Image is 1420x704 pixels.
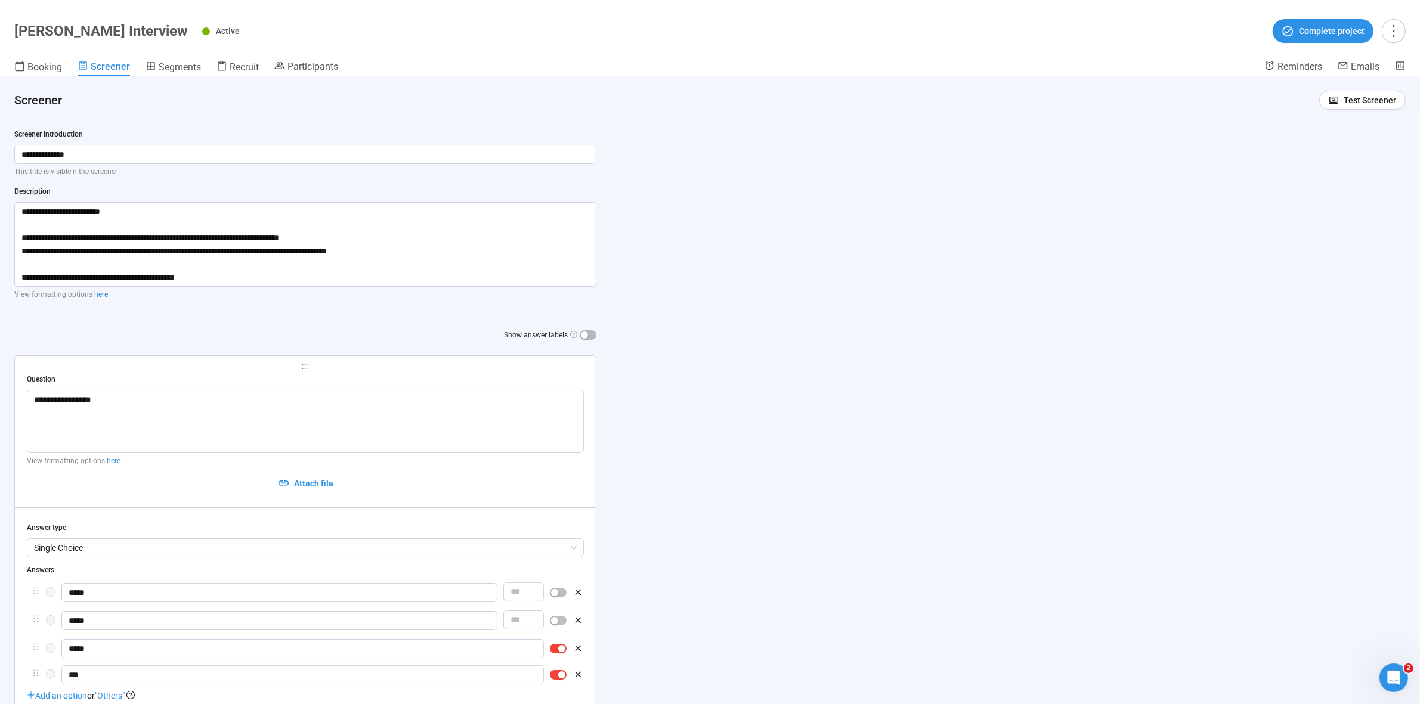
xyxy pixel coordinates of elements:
button: more [1382,19,1406,43]
p: View formatting options [14,289,596,300]
a: Screener [78,60,130,76]
button: Show answer labels [580,330,596,340]
span: Emails [1351,61,1379,72]
span: holder [32,669,40,677]
span: Complete project [1299,24,1365,38]
span: Reminders [1277,61,1322,72]
span: 2 [1404,663,1413,673]
p: View formatting options . [27,455,584,467]
span: "Others" [95,691,125,700]
div: holder [27,639,584,658]
a: Segments [146,60,201,76]
span: question-circle [570,331,577,338]
div: holder [27,583,584,604]
h1: [PERSON_NAME] Interview [14,23,188,39]
button: Test Screener [1319,91,1406,110]
div: holder [27,665,584,684]
div: holder [27,611,584,632]
span: Single Choice [34,539,577,557]
a: Participants [274,60,338,75]
span: plus [27,691,35,699]
button: Complete project [1273,19,1373,43]
button: Attach file [27,474,584,493]
div: Answers [27,565,584,576]
div: Description [14,186,596,197]
p: This title is visible in the screener [14,166,596,178]
span: Attach file [295,477,334,490]
span: Screener [91,61,130,72]
a: Reminders [1264,60,1322,75]
span: Add an option [27,691,87,700]
div: Question [27,374,584,385]
label: Show answer labels [504,330,596,341]
a: Emails [1338,60,1379,75]
span: question-circle [126,691,135,699]
div: Answer type [27,522,584,534]
a: Booking [14,60,62,76]
a: here [94,290,108,299]
span: Booking [27,61,62,73]
span: holder [32,587,40,595]
span: holder [32,643,40,651]
span: more [1385,23,1402,39]
span: holder [32,615,40,623]
a: here [107,457,120,465]
iframe: Intercom live chat [1379,663,1408,692]
span: Recruit [230,61,259,73]
span: Segments [159,61,201,73]
span: holder [27,362,584,371]
h4: Screener [14,92,1310,108]
span: or [87,691,95,700]
span: Active [216,26,240,36]
span: Participants [287,61,338,72]
span: Test Screener [1344,94,1396,107]
a: Recruit [216,60,259,76]
div: Screener Introduction [14,129,596,140]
